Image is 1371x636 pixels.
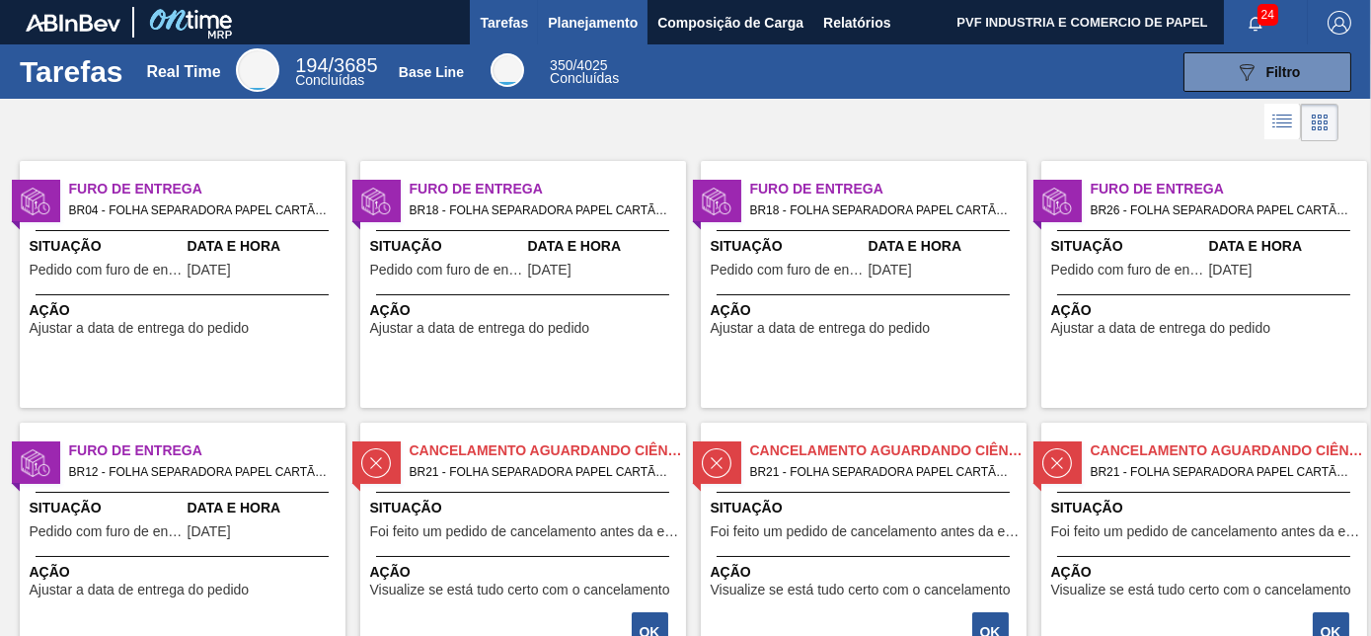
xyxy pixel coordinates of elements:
span: Ajustar a data de entrega do pedido [30,583,250,597]
div: Base Line [491,53,524,87]
span: Concluídas [295,72,364,88]
span: Visualize se está tudo certo com o cancelamento [1051,583,1351,597]
span: Furo de Entrega [69,440,345,461]
span: Foi feito um pedido de cancelamento antes da etapa de aguardando faturamento [1051,524,1362,539]
span: 16/08/2025, [528,263,571,278]
img: status [1042,187,1072,216]
span: Situação [1051,498,1362,518]
div: Base Line [550,59,619,85]
span: Relatórios [823,11,890,35]
div: Visão em Lista [1264,104,1301,141]
button: Notificações [1224,9,1287,37]
div: Real Time [146,63,220,81]
span: Situação [1051,236,1204,257]
span: BR04 - FOLHA SEPARADORA PAPEL CARTÃO Pedido - 1980681 [69,199,330,221]
div: Real Time [295,57,377,87]
span: Ação [370,562,681,583]
span: Ação [370,300,681,321]
span: Pedido com furo de entrega [370,263,523,278]
span: Composição de Carga [657,11,803,35]
span: Situação [30,236,183,257]
img: status [702,448,731,478]
span: Ação [1051,562,1362,583]
div: Base Line [399,64,464,80]
span: Situação [711,498,1022,518]
span: Pedido com furo de entrega [30,524,183,539]
span: BR26 - FOLHA SEPARADORA PAPEL CARTÃO Pedido - 1984616 [1091,199,1351,221]
span: Visualize se está tudo certo com o cancelamento [711,583,1011,597]
span: Data e Hora [1209,236,1362,257]
img: status [702,187,731,216]
span: Furo de Entrega [410,179,686,199]
button: Filtro [1183,52,1351,92]
div: Real Time [236,48,279,92]
span: Ação [711,300,1022,321]
span: Situação [370,498,681,518]
span: 350 [550,57,572,73]
span: Pedido com furo de entrega [30,263,183,278]
span: Ajustar a data de entrega do pedido [711,321,931,336]
span: Concluídas [550,70,619,86]
img: status [361,187,391,216]
h1: Tarefas [20,60,123,83]
span: BR12 - FOLHA SEPARADORA PAPEL CARTÃO Pedido - 1990884 [69,461,330,483]
span: Ação [1051,300,1362,321]
span: Furo de Entrega [750,179,1027,199]
img: status [21,187,50,216]
img: Logout [1328,11,1351,35]
span: Data e Hora [188,236,341,257]
span: 16/08/2025, [188,263,231,278]
span: Situação [711,236,864,257]
img: TNhmsLtSVTkK8tSr43FrP2fwEKptu5GPRR3wAAAABJRU5ErkJggg== [26,14,120,32]
span: Data e Hora [188,498,341,518]
img: status [21,448,50,478]
span: Pedido com furo de entrega [1051,263,1204,278]
span: Situação [370,236,523,257]
span: Data e Hora [528,236,681,257]
span: Cancelamento aguardando ciência [410,440,686,461]
span: BR18 - FOLHA SEPARADORA PAPEL CARTÃO Pedido - 1994694 [750,199,1011,221]
span: 16/08/2025, [869,263,912,278]
span: Furo de Entrega [69,179,345,199]
span: Pedido com furo de entrega [711,263,864,278]
span: BR21 - FOLHA SEPARADORA PAPEL CARTÃO Pedido - 1873698 [410,461,670,483]
span: Furo de Entrega [1091,179,1367,199]
span: Ação [30,300,341,321]
span: Filtro [1266,64,1301,80]
span: Ação [711,562,1022,583]
img: status [361,448,391,478]
span: 18/08/2025, [188,524,231,539]
span: Tarefas [480,11,528,35]
span: BR21 - FOLHA SEPARADORA PAPEL CARTÃO Pedido - 1873701 [750,461,1011,483]
span: BR18 - FOLHA SEPARADORA PAPEL CARTÃO Pedido - 1980846 [410,199,670,221]
span: Ajustar a data de entrega do pedido [370,321,590,336]
span: Situação [30,498,183,518]
span: Ajustar a data de entrega do pedido [1051,321,1271,336]
span: Ação [30,562,341,583]
span: Foi feito um pedido de cancelamento antes da etapa de aguardando faturamento [370,524,681,539]
span: / 3685 [295,54,377,76]
span: Ajustar a data de entrega do pedido [30,321,250,336]
span: Visualize se está tudo certo com o cancelamento [370,583,670,597]
span: Planejamento [548,11,638,35]
span: 19/08/2025, [1209,263,1253,278]
img: status [1042,448,1072,478]
span: Foi feito um pedido de cancelamento antes da etapa de aguardando faturamento [711,524,1022,539]
span: Cancelamento aguardando ciência [1091,440,1367,461]
div: Visão em Cards [1301,104,1338,141]
span: BR21 - FOLHA SEPARADORA PAPEL CARTÃO Pedido - 1873707 [1091,461,1351,483]
span: 194 [295,54,328,76]
span: Cancelamento aguardando ciência [750,440,1027,461]
span: / 4025 [550,57,607,73]
span: Data e Hora [869,236,1022,257]
span: 24 [1257,4,1278,26]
